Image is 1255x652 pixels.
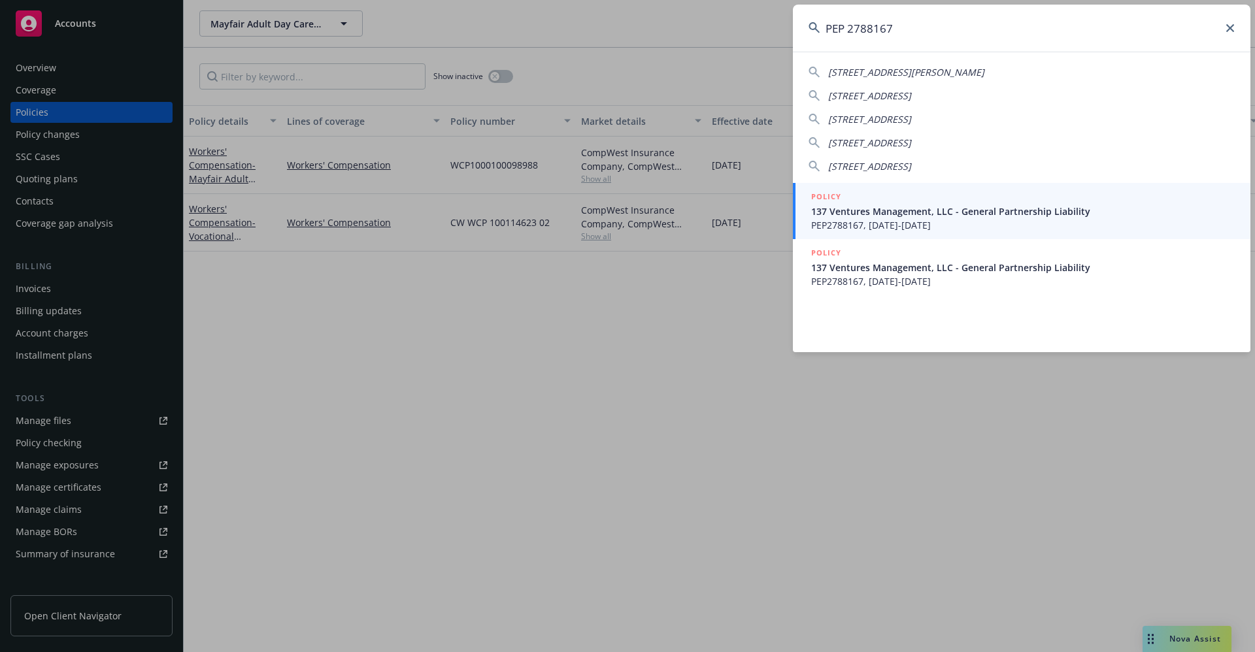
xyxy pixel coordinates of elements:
input: Search... [793,5,1250,52]
span: [STREET_ADDRESS] [828,137,911,149]
span: 137 Ventures Management, LLC - General Partnership Liability [811,204,1235,218]
span: PEP2788167, [DATE]-[DATE] [811,274,1235,288]
span: [STREET_ADDRESS] [828,90,911,102]
a: POLICY137 Ventures Management, LLC - General Partnership LiabilityPEP2788167, [DATE]-[DATE] [793,183,1250,239]
span: [STREET_ADDRESS][PERSON_NAME] [828,66,984,78]
span: [STREET_ADDRESS] [828,160,911,172]
span: [STREET_ADDRESS] [828,113,911,125]
span: 137 Ventures Management, LLC - General Partnership Liability [811,261,1235,274]
h5: POLICY [811,190,841,203]
h5: POLICY [811,246,841,259]
span: PEP2788167, [DATE]-[DATE] [811,218,1235,232]
a: POLICY137 Ventures Management, LLC - General Partnership LiabilityPEP2788167, [DATE]-[DATE] [793,239,1250,295]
